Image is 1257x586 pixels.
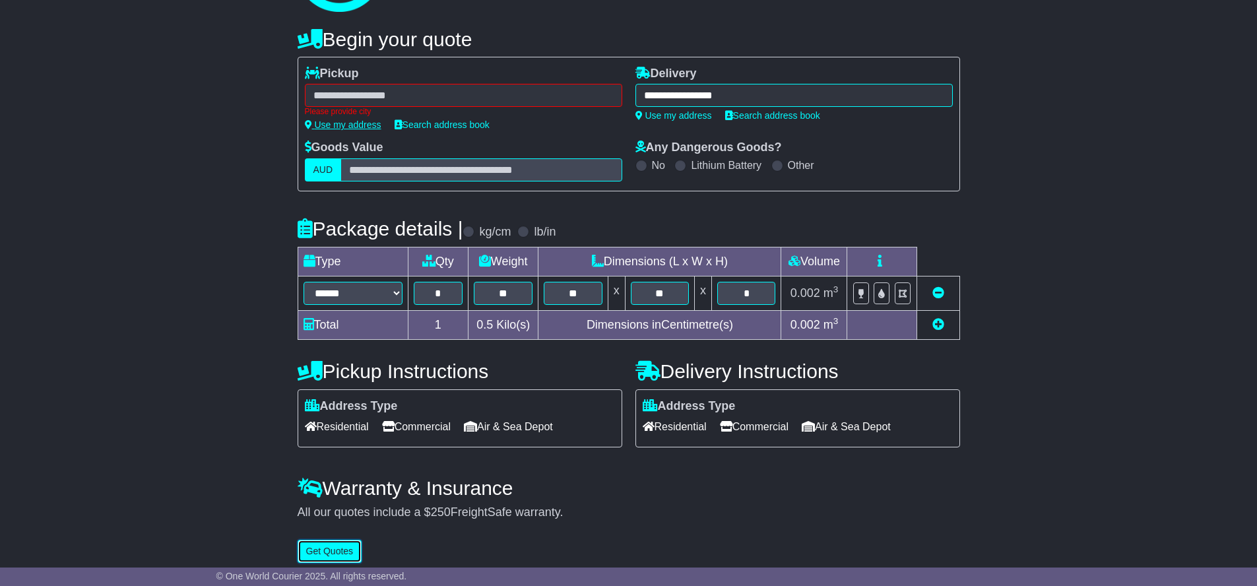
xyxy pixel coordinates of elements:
label: AUD [305,158,342,181]
span: Residential [305,416,369,437]
span: Air & Sea Depot [802,416,891,437]
h4: Delivery Instructions [635,360,960,382]
td: Volume [781,247,847,276]
td: x [695,276,712,310]
span: Commercial [720,416,789,437]
button: Get Quotes [298,540,362,563]
a: Remove this item [932,286,944,300]
td: 1 [408,310,468,339]
label: Delivery [635,67,697,81]
td: Weight [468,247,538,276]
h4: Begin your quote [298,28,960,50]
span: m [823,318,839,331]
label: Lithium Battery [691,159,761,172]
span: Residential [643,416,707,437]
span: m [823,286,839,300]
a: Search address book [725,110,820,121]
label: No [652,159,665,172]
label: Goods Value [305,141,383,155]
h4: Package details | [298,218,463,240]
a: Add new item [932,318,944,331]
td: Dimensions (L x W x H) [538,247,781,276]
span: © One World Courier 2025. All rights reserved. [216,571,407,581]
div: All our quotes include a $ FreightSafe warranty. [298,505,960,520]
span: 250 [431,505,451,519]
td: x [608,276,625,310]
span: Commercial [382,416,451,437]
h4: Warranty & Insurance [298,477,960,499]
label: lb/in [534,225,556,240]
a: Use my address [635,110,712,121]
span: Air & Sea Depot [464,416,553,437]
td: Total [298,310,408,339]
label: Address Type [643,399,736,414]
sup: 3 [833,284,839,294]
h4: Pickup Instructions [298,360,622,382]
span: 0.002 [790,286,820,300]
label: kg/cm [479,225,511,240]
label: Any Dangerous Goods? [635,141,782,155]
span: 0.5 [476,318,493,331]
label: Address Type [305,399,398,414]
td: Qty [408,247,468,276]
span: 0.002 [790,318,820,331]
a: Use my address [305,119,381,130]
td: Type [298,247,408,276]
label: Pickup [305,67,359,81]
label: Other [788,159,814,172]
td: Dimensions in Centimetre(s) [538,310,781,339]
div: Please provide city [305,107,622,116]
a: Search address book [395,119,490,130]
td: Kilo(s) [468,310,538,339]
sup: 3 [833,316,839,326]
